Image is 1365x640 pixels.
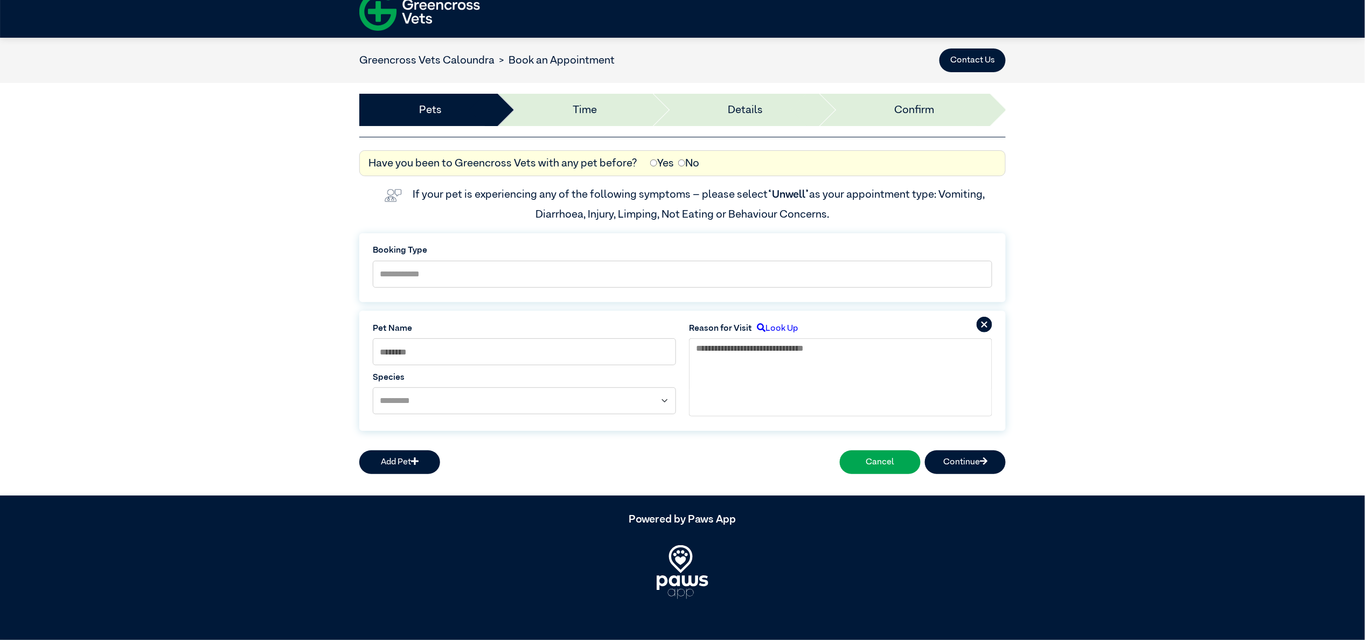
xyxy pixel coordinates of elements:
label: Yes [650,155,674,171]
button: Add Pet [359,450,440,474]
a: Greencross Vets Caloundra [359,55,495,66]
button: Continue [925,450,1006,474]
img: vet [380,185,406,206]
input: Yes [650,159,657,166]
button: Cancel [840,450,921,474]
label: Pet Name [373,322,676,335]
label: If your pet is experiencing any of the following symptoms – please select as your appointment typ... [413,189,987,219]
button: Contact Us [939,48,1006,72]
h5: Powered by Paws App [359,513,1006,526]
input: No [678,159,685,166]
label: Have you been to Greencross Vets with any pet before? [368,155,637,171]
label: No [678,155,699,171]
label: Booking Type [373,244,992,257]
nav: breadcrumb [359,52,615,68]
a: Pets [419,102,442,118]
label: Species [373,371,676,384]
li: Book an Appointment [495,52,615,68]
label: Look Up [752,322,798,335]
label: Reason for Visit [689,322,752,335]
img: PawsApp [657,545,708,599]
span: “Unwell” [768,189,809,200]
